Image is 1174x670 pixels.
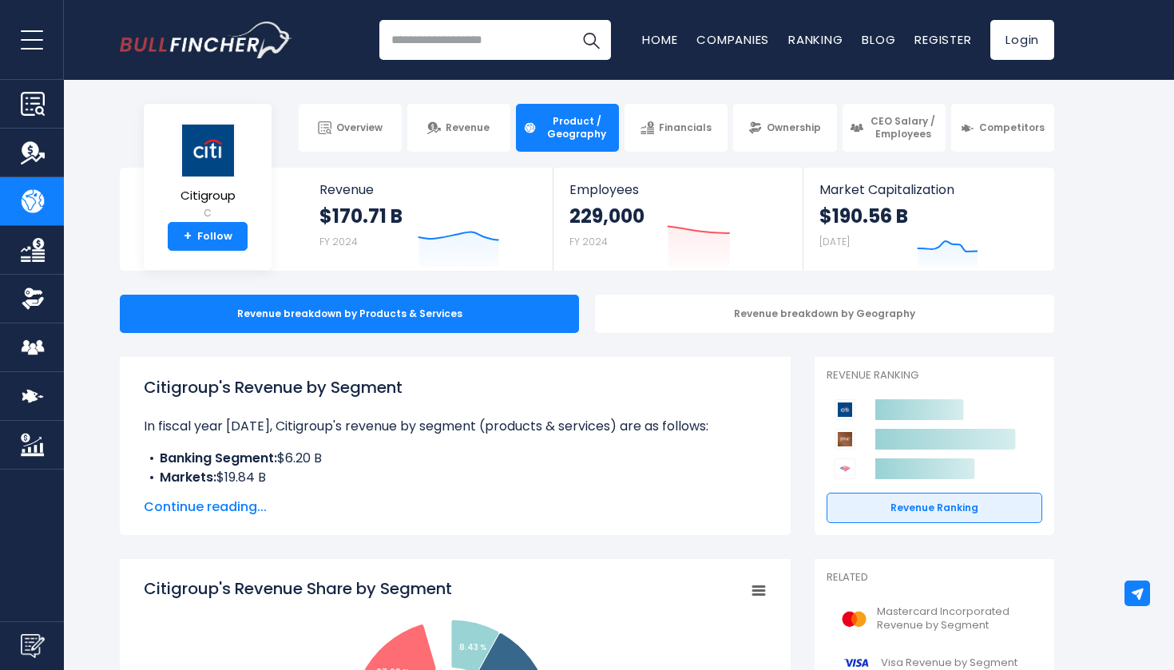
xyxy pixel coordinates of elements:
strong: + [184,229,192,244]
img: Ownership [21,287,45,311]
a: Home [642,31,677,48]
tspan: 8.43 % [459,641,487,653]
span: Visa Revenue by Segment [881,656,1017,670]
small: C [180,206,236,220]
tspan: Citigroup's Revenue Share by Segment [144,577,452,600]
img: JPMorgan Chase & Co. competitors logo [835,429,855,450]
a: Revenue [407,104,510,152]
img: Bank of America Corporation competitors logo [835,458,855,479]
small: FY 2024 [319,235,358,248]
a: Login [990,20,1054,60]
div: Revenue breakdown by Geography [595,295,1054,333]
p: In fiscal year [DATE], Citigroup's revenue by segment (products & services) are as follows: [144,417,767,436]
span: Mastercard Incorporated Revenue by Segment [877,605,1033,632]
a: Financials [625,104,728,152]
span: Product / Geography [541,115,612,140]
div: Revenue breakdown by Products & Services [120,295,579,333]
strong: 229,000 [569,204,645,228]
a: Ownership [733,104,836,152]
small: FY 2024 [569,235,608,248]
span: Financials [659,121,712,134]
img: Bullfincher logo [120,22,292,58]
span: Ownership [767,121,821,134]
small: [DATE] [819,235,850,248]
strong: $190.56 B [819,204,908,228]
span: Employees [569,182,786,197]
a: Citigroup C [179,123,236,223]
img: MA logo [836,601,872,637]
span: Revenue [319,182,537,197]
a: CEO Salary / Employees [843,104,946,152]
a: Product / Geography [516,104,619,152]
span: CEO Salary / Employees [868,115,938,140]
p: Revenue Ranking [827,369,1042,383]
a: Register [914,31,971,48]
a: Companies [696,31,769,48]
a: Blog [862,31,895,48]
button: Search [571,20,611,60]
b: Markets: [160,468,216,486]
span: Citigroup [180,189,236,203]
h1: Citigroup's Revenue by Segment [144,375,767,399]
a: Employees 229,000 FY 2024 [553,168,802,271]
span: Revenue [446,121,490,134]
b: Banking Segment: [160,449,277,467]
li: $19.84 B [144,468,767,487]
span: Overview [336,121,383,134]
a: Mastercard Incorporated Revenue by Segment [827,597,1042,641]
li: $6.20 B [144,449,767,468]
p: Related [827,571,1042,585]
a: Overview [299,104,402,152]
a: Competitors [951,104,1054,152]
span: Continue reading... [144,498,767,517]
strong: $170.71 B [319,204,403,228]
a: Ranking [788,31,843,48]
a: Market Capitalization $190.56 B [DATE] [803,168,1053,271]
a: Revenue Ranking [827,493,1042,523]
span: Competitors [979,121,1045,134]
span: Market Capitalization [819,182,1037,197]
a: +Follow [168,222,248,251]
a: Revenue $170.71 B FY 2024 [303,168,553,271]
a: Go to homepage [120,22,292,58]
img: Citigroup competitors logo [835,399,855,420]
